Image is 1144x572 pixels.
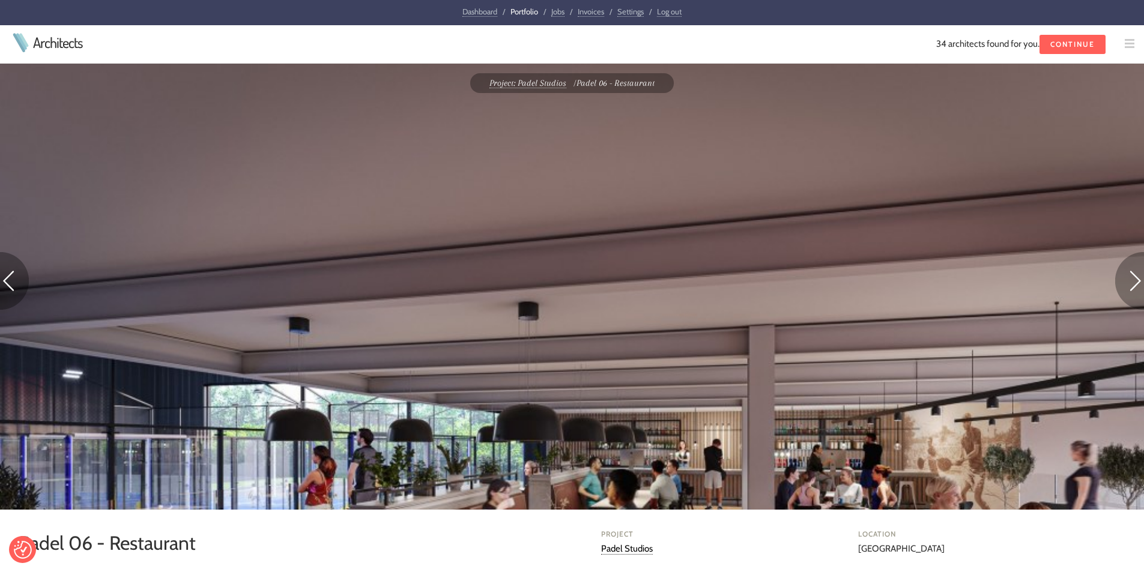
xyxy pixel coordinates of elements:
a: Go to next photo [1115,252,1144,314]
a: Jobs [551,7,564,17]
span: / [610,7,612,16]
span: / [574,78,577,88]
a: Padel Studios [601,543,653,555]
form: 34 architects found for you. [339,35,1106,54]
a: Settings [617,7,644,17]
span: / [503,7,505,16]
a: Project: Padel Studios [489,78,566,88]
h1: Padel 06 - Restaurant [19,529,553,558]
button: Consent Preferences [14,541,32,559]
input: Continue [1040,35,1106,54]
img: Architects [10,33,31,52]
a: Invoices [578,7,604,17]
span: / [570,7,572,16]
h4: Project [601,529,849,540]
a: Architects [33,35,82,50]
div: Padel 06 - Restaurant [470,73,674,93]
img: Revisit consent button [14,541,32,559]
a: Log out [657,7,682,17]
div: [GEOGRAPHIC_DATA] [858,529,1106,556]
img: Next [1115,252,1144,310]
a: Dashboard [462,7,497,17]
h4: Location [858,529,1106,540]
span: / [649,7,652,16]
span: / [543,7,546,16]
a: Portfolio [510,7,538,16]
